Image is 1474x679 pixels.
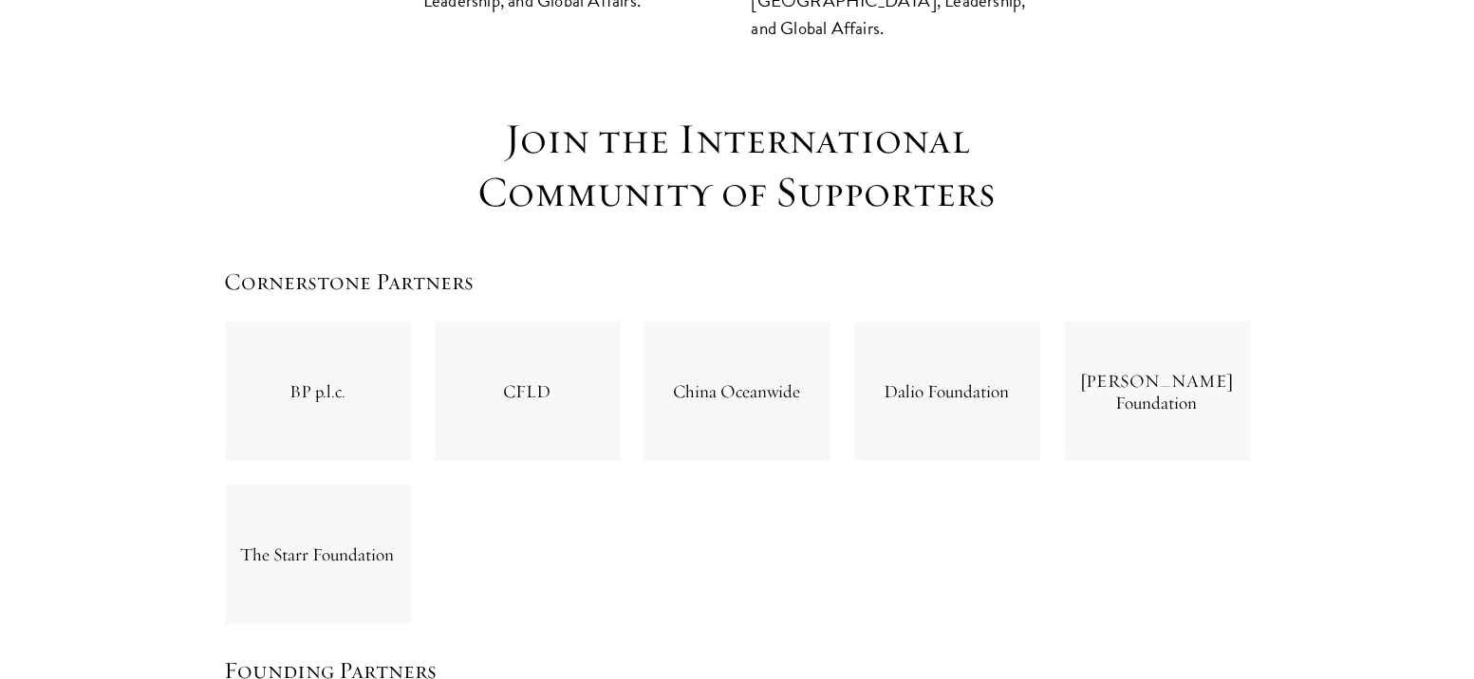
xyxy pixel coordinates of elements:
[854,321,1040,461] div: Dalio Foundation
[225,266,1250,298] h5: Cornerstone Partners
[435,321,621,461] div: CFLD
[1064,321,1250,461] div: [PERSON_NAME] Foundation
[396,113,1079,219] h1: Join the International Community of Supporters
[644,321,830,461] div: China Oceanwide
[225,485,411,624] div: The Starr Foundation
[225,321,411,461] div: BP p.l.c.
